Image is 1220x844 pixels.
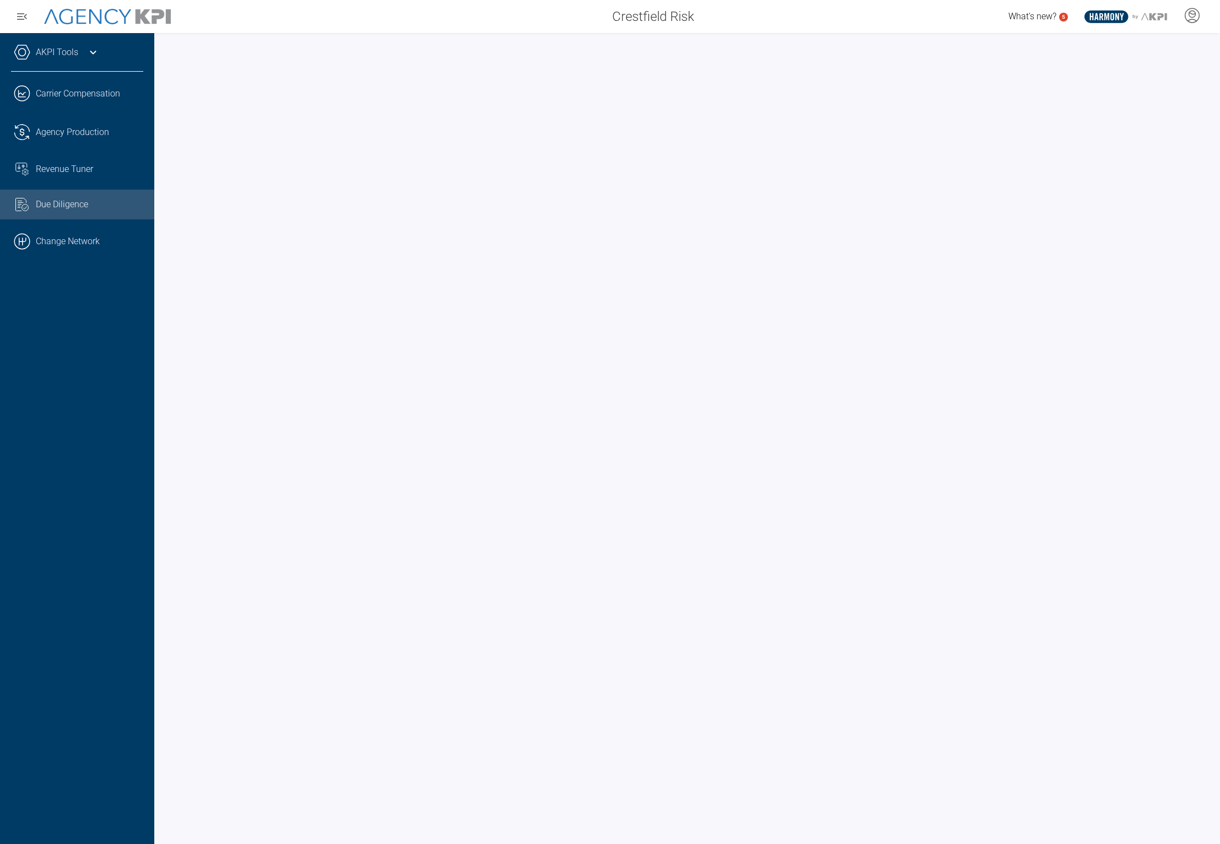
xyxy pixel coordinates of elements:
a: AKPI Tools [36,46,78,59]
span: Due Diligence [36,198,88,211]
span: Revenue Tuner [36,163,93,176]
text: 5 [1062,14,1065,20]
span: Crestfield Risk [612,7,694,26]
span: Agency Production [36,126,109,139]
span: What's new? [1008,11,1056,21]
a: 5 [1059,13,1068,21]
img: AgencyKPI [44,9,171,25]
